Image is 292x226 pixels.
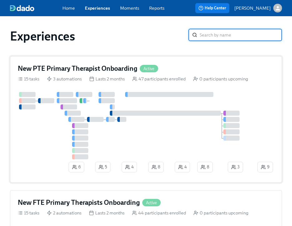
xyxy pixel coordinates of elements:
a: New PTE Primary Therapist OnboardingActive15 tasks 3 automations Lasts 2 months 47 participants e... [10,56,282,183]
input: Search by name [200,29,282,41]
h4: New FTE Primary Therapists Onboarding [18,198,140,207]
div: 2 automations [47,210,81,216]
img: dado [10,5,34,11]
div: 47 participants enrolled [132,76,186,82]
a: Home [62,5,75,11]
button: 4 [122,162,137,172]
a: dado [10,5,62,11]
button: 9 [257,162,273,172]
div: 15 tasks [18,210,39,216]
span: Active [142,200,161,205]
h4: New PTE Primary Therapist Onboarding [18,64,137,73]
div: Lasts 2 months [89,76,125,82]
span: 3 [231,164,240,170]
span: 8 [152,164,160,170]
span: Active [140,66,158,71]
div: 44 participants enrolled [132,210,186,216]
button: 3 [228,162,243,172]
a: Reports [149,5,164,11]
button: 4 [175,162,190,172]
span: 4 [125,164,134,170]
span: Help Center [198,5,226,11]
button: 5 [95,162,110,172]
h1: Experiences [10,29,75,44]
button: [PERSON_NAME] [234,4,282,12]
a: Moments [120,5,139,11]
div: 0 participants upcoming [193,210,248,216]
button: Help Center [195,3,229,13]
div: 15 tasks [18,76,39,82]
button: 8 [197,162,213,172]
span: 8 [201,164,209,170]
div: Lasts 2 months [89,210,124,216]
div: 0 participants upcoming [193,76,248,82]
div: 3 automations [47,76,82,82]
span: 6 [72,164,81,170]
a: Experiences [85,5,110,11]
button: 8 [148,162,164,172]
span: 5 [99,164,107,170]
span: 4 [178,164,187,170]
span: 9 [261,164,270,170]
button: 6 [69,162,84,172]
p: [PERSON_NAME] [234,5,271,11]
